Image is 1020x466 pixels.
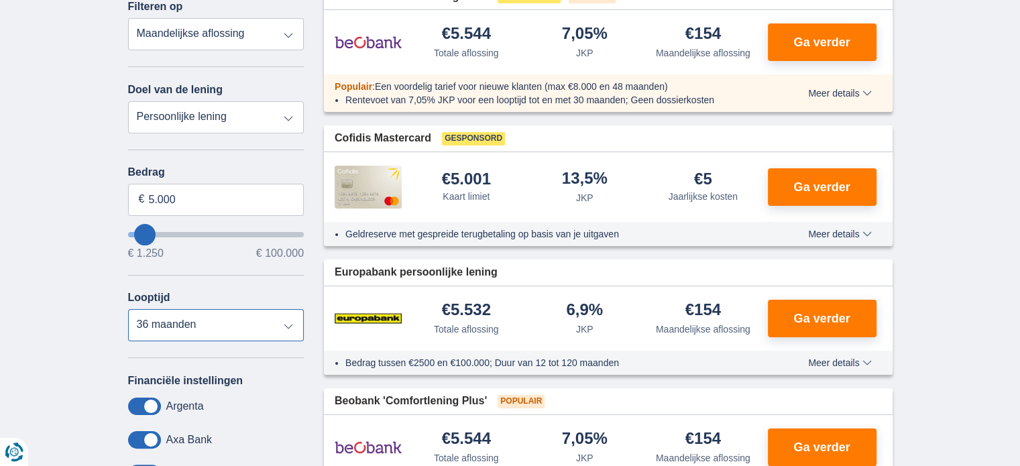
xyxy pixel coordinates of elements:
div: JKP [576,46,593,60]
span: Ga verder [793,312,850,325]
button: Ga verder [768,23,876,61]
div: Totale aflossing [434,451,499,465]
label: Doel van de lening [128,84,223,96]
button: Ga verder [768,168,876,206]
span: Europabank persoonlijke lening [335,265,498,280]
div: €5.532 [442,302,491,320]
span: Ga verder [793,181,850,193]
button: Meer details [798,88,881,99]
span: Gesponsord [442,132,505,145]
div: Maandelijkse aflossing [656,46,750,60]
div: €5.544 [442,430,491,449]
label: Axa Bank [166,434,212,446]
span: € 100.000 [256,248,304,259]
div: JKP [576,191,593,205]
div: JKP [576,323,593,336]
img: product.pl.alt Beobank [335,430,402,464]
span: Een voordelig tarief voor nieuwe klanten (max €8.000 en 48 maanden) [375,81,668,92]
label: Filteren op [128,1,183,13]
div: Maandelijkse aflossing [656,323,750,336]
img: product.pl.alt Europabank [335,302,402,335]
img: product.pl.alt Beobank [335,25,402,59]
div: €154 [685,302,721,320]
div: JKP [576,451,593,465]
input: wantToBorrow [128,232,304,237]
span: Ga verder [793,441,850,453]
div: Totale aflossing [434,46,499,60]
span: Ga verder [793,36,850,48]
span: Cofidis Mastercard [335,131,431,146]
div: 6,9% [566,302,603,320]
div: 7,05% [562,430,608,449]
div: €5 [694,171,712,187]
div: €154 [685,25,721,44]
li: Geldreserve met gespreide terugbetaling op basis van je uitgaven [345,227,759,241]
span: € [139,192,145,207]
div: : [324,80,770,93]
label: Financiële instellingen [128,375,243,387]
button: Meer details [798,357,881,368]
div: 13,5% [562,170,608,188]
li: Bedrag tussen €2500 en €100.000; Duur van 12 tot 120 maanden [345,356,759,369]
span: Meer details [808,358,871,367]
span: € 1.250 [128,248,164,259]
button: Ga verder [768,300,876,337]
button: Ga verder [768,428,876,466]
div: €154 [685,430,721,449]
li: Rentevoet van 7,05% JKP voor een looptijd tot en met 30 maanden; Geen dossierkosten [345,93,759,107]
div: 7,05% [562,25,608,44]
div: Maandelijkse aflossing [656,451,750,465]
div: Totale aflossing [434,323,499,336]
label: Looptijd [128,292,170,304]
div: Kaart limiet [443,190,490,203]
label: Argenta [166,400,204,412]
div: €5.544 [442,25,491,44]
span: Beobank 'Comfortlening Plus' [335,394,487,409]
img: product.pl.alt Cofidis CC [335,166,402,209]
div: Jaarlijkse kosten [669,190,738,203]
button: Meer details [798,229,881,239]
span: Populair [335,81,372,92]
span: Populair [498,395,545,408]
label: Bedrag [128,166,304,178]
span: Meer details [808,89,871,98]
div: €5.001 [442,171,491,187]
span: Meer details [808,229,871,239]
